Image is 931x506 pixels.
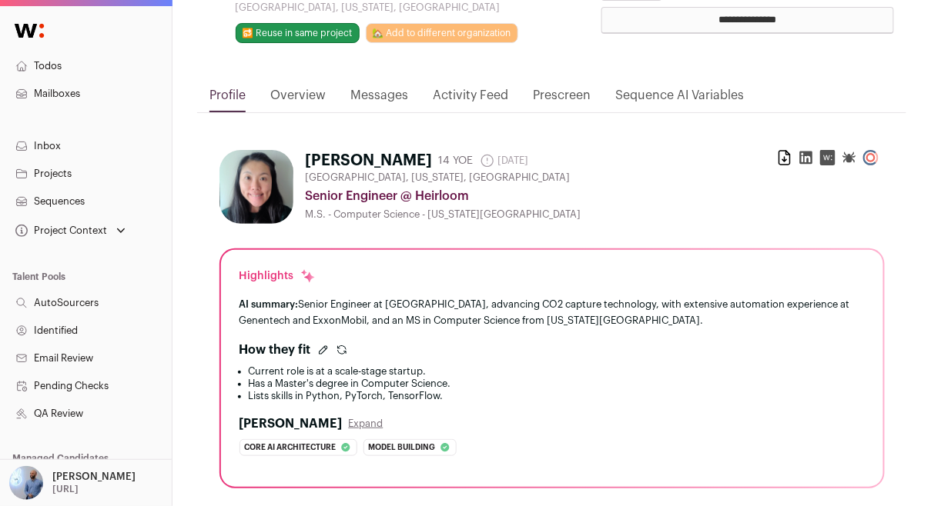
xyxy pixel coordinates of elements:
span: AI summary: [239,299,299,309]
span: [DATE] [480,153,529,168]
h2: [PERSON_NAME] [239,414,343,433]
div: Senior Engineer at [GEOGRAPHIC_DATA], advancing CO2 capture technology, with extensive automation... [239,296,865,328]
button: Open dropdown [12,220,129,241]
a: 🏡 Add to different organization [366,23,518,43]
button: 🔂 Reuse in same project [236,23,360,43]
img: 97332-medium_jpg [9,466,43,500]
a: Overview [270,86,326,112]
span: Core ai architecture [245,440,337,455]
a: Profile [209,86,246,112]
a: Sequence AI Variables [615,86,744,112]
div: Senior Engineer @ Heirloom [306,187,885,205]
span: Model building [369,440,436,455]
span: [GEOGRAPHIC_DATA], [US_STATE], [GEOGRAPHIC_DATA] [306,171,571,184]
img: Wellfound [6,15,52,46]
div: M.S. - Computer Science - [US_STATE][GEOGRAPHIC_DATA] [306,208,885,221]
h1: [PERSON_NAME] [306,150,433,171]
a: Activity Feed [433,86,508,112]
div: Highlights [239,268,316,284]
div: 14 YOE [439,153,474,168]
img: d56be07bf220543cbb75b4b55b7037fcffc067b444aa3af8735e7fcbbae9ea9b.jpg [219,150,293,224]
p: [PERSON_NAME] [52,471,136,483]
li: Has a Master's degree in Computer Science. [249,378,865,390]
div: Project Context [12,225,107,237]
div: [GEOGRAPHIC_DATA], [US_STATE], [GEOGRAPHIC_DATA] [236,2,552,14]
a: Messages [350,86,408,112]
a: Prescreen [533,86,591,112]
li: Current role is at a scale-stage startup. [249,365,865,378]
button: Open dropdown [6,466,139,500]
li: Lists skills in Python, PyTorch, TensorFlow. [249,390,865,402]
h2: How they fit [239,341,311,359]
p: [URL] [52,483,79,495]
button: Expand [349,418,383,430]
